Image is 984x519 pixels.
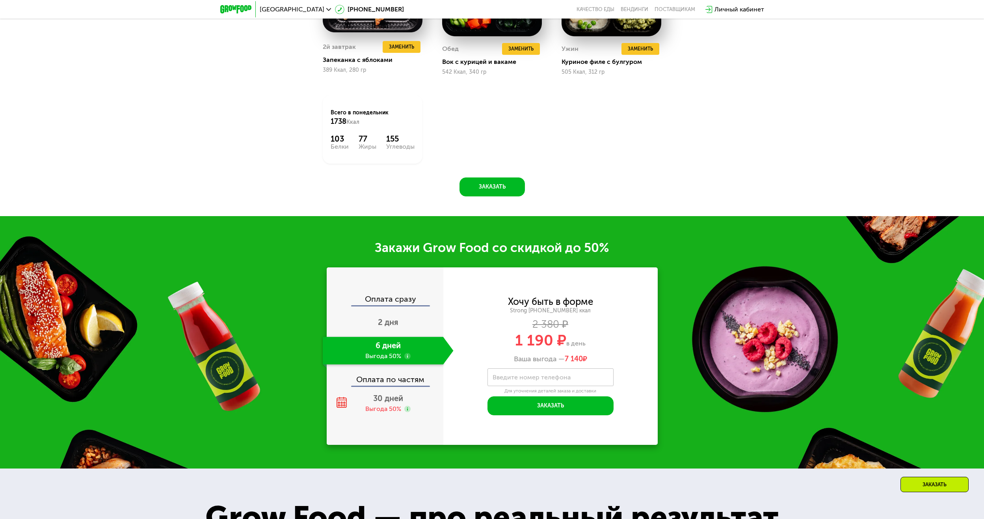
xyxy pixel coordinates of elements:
[359,144,376,150] div: Жиры
[335,5,404,14] a: [PHONE_NUMBER]
[373,394,403,403] span: 30 дней
[442,69,542,75] div: 542 Ккал, 340 гр
[515,331,566,349] span: 1 190 ₽
[508,297,593,306] div: Хочу быть в форме
[389,43,414,51] span: Заменить
[621,6,648,13] a: Вендинги
[562,43,578,55] div: Ужин
[386,144,415,150] div: Углеводы
[442,58,548,66] div: Вок с курицей и вакаме
[493,375,571,379] label: Введите номер телефона
[566,340,586,347] span: в день
[378,317,398,327] span: 2 дня
[562,58,668,66] div: Куриное филе с булгуром
[331,144,349,150] div: Белки
[487,388,614,394] div: Для уточнения деталей заказа и доставки
[359,134,376,144] div: 77
[365,405,401,413] div: Выгода 50%
[655,6,695,13] div: поставщикам
[331,117,346,126] span: 1738
[714,5,764,14] div: Личный кабинет
[508,45,534,53] span: Заменить
[383,41,420,53] button: Заменить
[577,6,614,13] a: Качество еды
[565,355,583,363] span: 7 140
[459,177,525,196] button: Заказать
[323,56,429,64] div: Запеканка с яблоками
[565,355,587,364] span: ₽
[386,134,415,144] div: 155
[331,109,415,126] div: Всего в понедельник
[346,119,359,125] span: Ккал
[900,477,969,492] div: Заказать
[562,69,661,75] div: 505 Ккал, 312 гр
[323,41,356,53] div: 2й завтрак
[443,355,658,364] div: Ваша выгода —
[621,43,659,55] button: Заменить
[502,43,540,55] button: Заменить
[327,295,443,305] div: Оплата сразу
[331,134,349,144] div: 103
[442,43,459,55] div: Обед
[260,6,324,13] span: [GEOGRAPHIC_DATA]
[628,45,653,53] span: Заменить
[443,320,658,329] div: 2 380 ₽
[443,307,658,314] div: Strong [PHONE_NUMBER] ккал
[487,396,614,415] button: Заказать
[323,67,422,73] div: 389 Ккал, 280 гр
[327,368,443,386] div: Оплата по частям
